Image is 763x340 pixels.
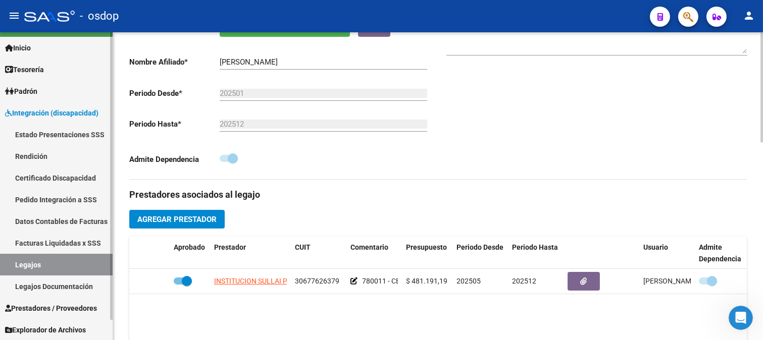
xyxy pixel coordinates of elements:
[137,215,217,224] span: Agregar Prestador
[5,64,44,75] span: Tesorería
[214,277,524,285] span: INSTITUCION SULLAI PARA MULTIIMPEDIDOS SENSORIALES Y CON ALTERACIONESEN LA COMUN
[170,237,210,270] datatable-header-cell: Aprobado
[452,237,508,270] datatable-header-cell: Periodo Desde
[5,86,37,97] span: Padrón
[5,303,97,314] span: Prestadores / Proveedores
[5,42,31,53] span: Inicio
[346,237,402,270] datatable-header-cell: Comentario
[129,88,220,99] p: Periodo Desde
[129,154,220,165] p: Admite Dependencia
[8,10,20,22] mat-icon: menu
[210,237,291,270] datatable-header-cell: Prestador
[406,277,447,285] span: $ 481.191,19
[456,277,481,285] span: 202505
[699,243,741,263] span: Admite Dependencia
[174,243,205,251] span: Aprobado
[129,56,220,68] p: Nombre Afiliado
[512,277,536,285] span: 202512
[512,243,558,251] span: Periodo Hasta
[743,10,755,22] mat-icon: person
[129,119,220,130] p: Periodo Hasta
[695,237,750,270] datatable-header-cell: Admite Dependencia
[80,5,119,27] span: - osdop
[729,306,753,330] iframe: Intercom live chat
[639,237,695,270] datatable-header-cell: Usuario
[643,277,723,285] span: [PERSON_NAME] [DATE]
[295,277,339,285] span: 30677626379
[214,243,246,251] span: Prestador
[129,188,747,202] h3: Prestadores asociados al legajo
[406,243,447,251] span: Presupuesto
[456,243,503,251] span: Periodo Desde
[291,237,346,270] datatable-header-cell: CUIT
[643,243,668,251] span: Usuario
[5,324,86,335] span: Explorador de Archivos
[295,243,311,251] span: CUIT
[508,237,564,270] datatable-header-cell: Periodo Hasta
[350,243,388,251] span: Comentario
[5,107,98,119] span: Integración (discapacidad)
[362,277,625,285] span: 780011 - CENTRO DE EDUCATIVO TERAPEUTICO - JORNADA SIMPLE CAT.B | Lu a Vi
[129,210,225,229] button: Agregar Prestador
[402,237,452,270] datatable-header-cell: Presupuesto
